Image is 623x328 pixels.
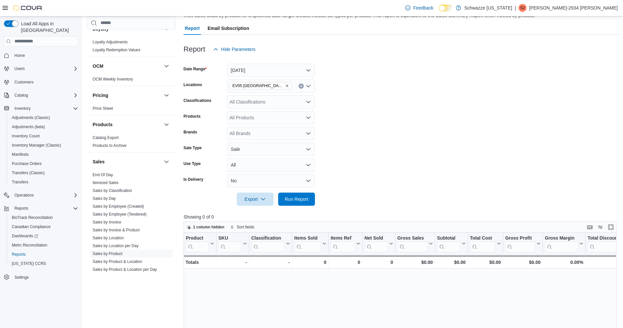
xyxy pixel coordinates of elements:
[12,91,78,99] span: Catalog
[93,172,113,177] span: End Of Day
[93,204,144,209] a: Sales by Employee (Created)
[1,64,81,73] button: Users
[9,132,78,140] span: Inventory Count
[306,115,311,120] button: Open list of options
[12,204,78,212] span: Reports
[365,235,393,252] button: Net Sold
[93,106,113,111] a: Price Sheet
[186,235,209,252] div: Product
[397,235,428,241] div: Gross Sales
[7,231,81,241] a: Dashboards
[9,250,28,258] a: Reports
[241,193,270,206] span: Export
[93,220,121,225] span: Sales by Invoice
[505,235,535,252] div: Gross Profit
[437,235,466,252] button: Subtotal
[184,177,203,182] label: Is Delivery
[1,77,81,87] button: Customers
[437,258,466,266] div: $0.00
[93,212,146,217] a: Sales by Employee (Tendered)
[185,22,200,35] span: Report
[14,193,34,198] span: Operations
[7,131,81,141] button: Inventory Count
[12,143,61,148] span: Inventory Manager (Classic)
[397,235,433,252] button: Gross Sales
[93,228,140,232] a: Sales by Invoice & Product
[184,214,621,220] p: Showing 0 of 0
[9,214,78,222] span: BioTrack Reconciliation
[9,160,78,168] span: Purchase Orders
[331,235,355,241] div: Items Ref
[294,235,321,252] div: Items Sold
[9,141,78,149] span: Inventory Manager (Classic)
[218,235,242,241] div: SKU
[12,152,29,157] span: Manifests
[470,235,496,252] div: Total Cost
[93,158,161,165] button: Sales
[331,235,355,252] div: Items Ref
[331,258,360,266] div: 0
[12,273,78,281] span: Settings
[470,235,496,241] div: Total Cost
[251,258,290,266] div: -
[93,236,124,240] a: Sales by Location
[7,259,81,268] button: [US_STATE] CCRS
[505,235,541,252] button: Gross Profit
[14,275,29,280] span: Settings
[12,51,78,59] span: Home
[227,174,315,187] button: No
[294,235,326,252] button: Items Sold
[331,235,360,252] button: Items Ref
[9,178,31,186] a: Transfers
[93,158,105,165] h3: Sales
[14,106,31,111] span: Inventory
[439,5,453,12] input: Dark Mode
[545,235,583,252] button: Gross Margin
[93,180,119,185] a: Itemized Sales
[93,267,157,272] a: Sales by Product & Location per Day
[218,235,247,252] button: SKU
[9,223,78,231] span: Canadian Compliance
[285,84,289,88] button: Remove EV05 Uptown from selection in this group
[93,259,142,264] a: Sales by Product & Location
[163,121,170,129] button: Products
[9,123,78,131] span: Adjustments (beta)
[7,122,81,131] button: Adjustments (beta)
[227,158,315,172] button: All
[12,65,78,73] span: Users
[227,64,315,77] button: [DATE]
[230,82,292,89] span: EV05 Uptown
[545,235,578,252] div: Gross Margin
[285,196,308,202] span: Run Report
[14,80,33,85] span: Customers
[227,143,315,156] button: Sale
[12,105,78,112] span: Inventory
[9,132,42,140] a: Inventory Count
[586,223,594,231] button: Keyboard shortcuts
[9,178,78,186] span: Transfers
[529,4,618,12] p: [PERSON_NAME]-2934 [PERSON_NAME]
[397,258,433,266] div: $0.00
[306,99,311,105] button: Open list of options
[294,258,326,266] div: 0
[294,235,321,241] div: Items Sold
[12,215,53,220] span: BioTrack Reconciliation
[9,260,78,268] span: Washington CCRS
[9,151,78,158] span: Manifests
[306,83,311,89] button: Open list of options
[9,114,78,122] span: Adjustments (Classic)
[7,222,81,231] button: Canadian Compliance
[18,20,78,34] span: Load All Apps in [GEOGRAPHIC_DATA]
[93,220,121,224] a: Sales by Invoice
[93,196,116,201] a: Sales by Day
[12,191,78,199] span: Operations
[93,243,139,248] span: Sales by Location per Day
[12,78,78,86] span: Customers
[251,235,285,241] div: Classification
[7,213,81,222] button: BioTrack Reconciliation
[93,135,119,140] span: Catalog Export
[93,77,133,82] span: OCM Weekly Inventory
